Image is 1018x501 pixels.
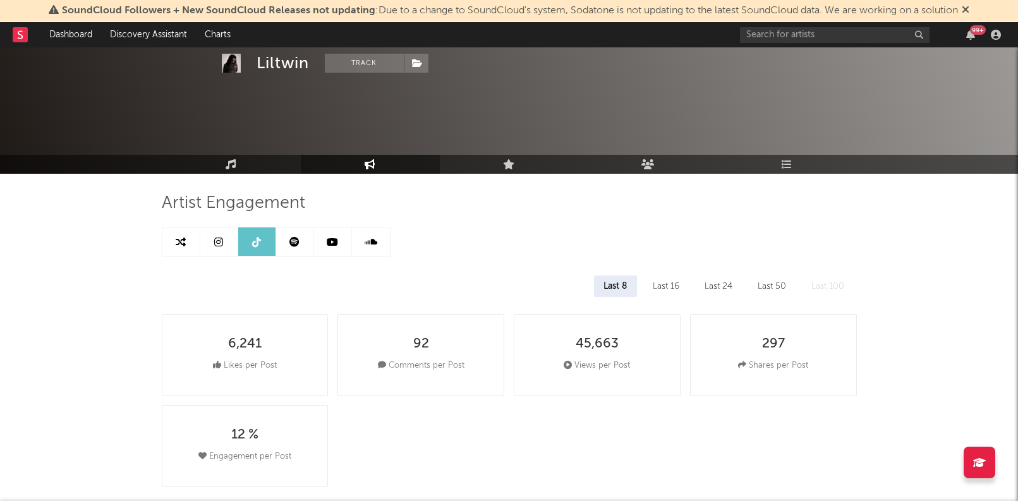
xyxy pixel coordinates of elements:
[378,358,464,373] div: Comments per Post
[413,337,429,352] div: 92
[40,22,101,47] a: Dashboard
[325,54,404,73] button: Track
[962,6,969,16] span: Dismiss
[228,337,262,352] div: 6,241
[62,6,375,16] span: SoundCloud Followers + New SoundCloud Releases not updating
[748,275,796,297] div: Last 50
[101,22,196,47] a: Discovery Assistant
[257,54,309,73] div: Liltwin
[198,449,291,464] div: Engagement per Post
[162,196,305,211] span: Artist Engagement
[762,337,785,352] div: 297
[802,275,854,297] div: Last 100
[231,428,258,443] div: 12 %
[196,22,239,47] a: Charts
[738,358,808,373] div: Shares per Post
[213,358,277,373] div: Likes per Post
[966,30,975,40] button: 99+
[970,25,986,35] div: 99 +
[695,275,742,297] div: Last 24
[564,358,630,373] div: Views per Post
[62,6,958,16] span: : Due to a change to SoundCloud's system, Sodatone is not updating to the latest SoundCloud data....
[740,27,930,43] input: Search for artists
[576,337,619,352] div: 45,663
[594,275,637,297] div: Last 8
[643,275,689,297] div: Last 16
